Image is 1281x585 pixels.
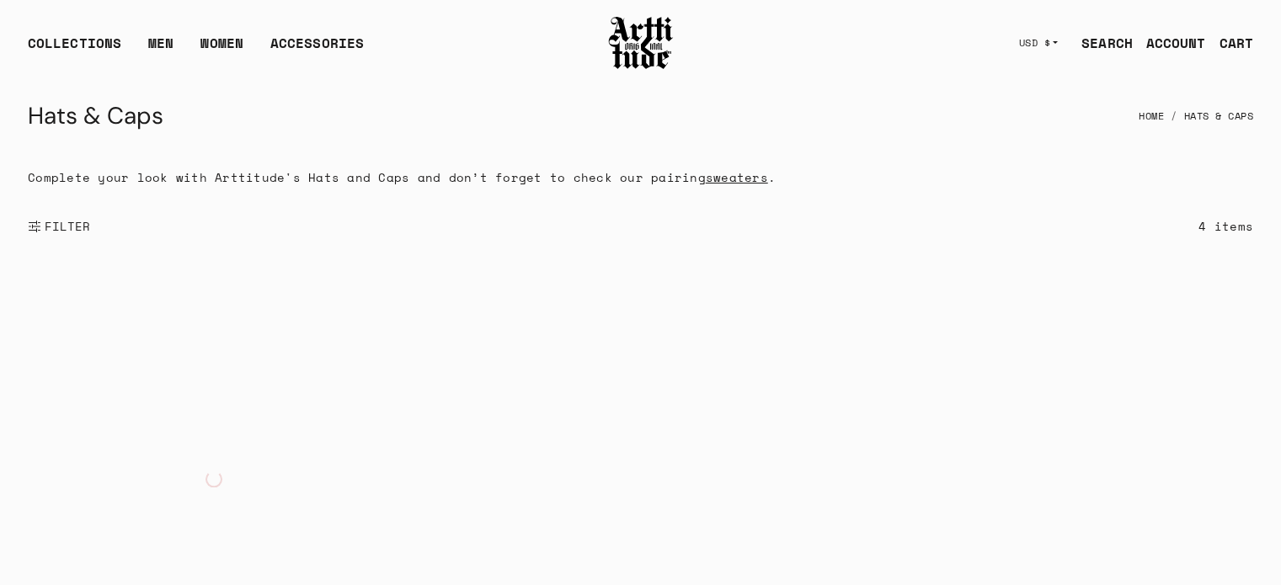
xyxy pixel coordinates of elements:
[1198,216,1253,236] div: 4 items
[28,208,91,245] button: Show filters
[1009,24,1069,61] button: USD $
[148,33,173,66] a: MEN
[28,96,163,136] h1: Hats & Caps
[41,218,91,235] span: FILTER
[1164,98,1253,135] li: Hats & Caps
[1139,98,1164,135] a: Home
[28,168,776,187] p: Complete your look with Arttitude's Hats and Caps and don’t forget to check our pairing .
[14,33,377,66] ul: Main navigation
[1019,36,1051,50] span: USD $
[28,33,121,66] div: COLLECTIONS
[1220,33,1253,53] div: CART
[200,33,243,66] a: WOMEN
[1133,26,1206,60] a: ACCOUNT
[1206,26,1253,60] a: Open cart
[270,33,364,66] div: ACCESSORIES
[607,14,675,72] img: Arttitude
[706,168,768,186] a: sweaters
[1068,26,1133,60] a: SEARCH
